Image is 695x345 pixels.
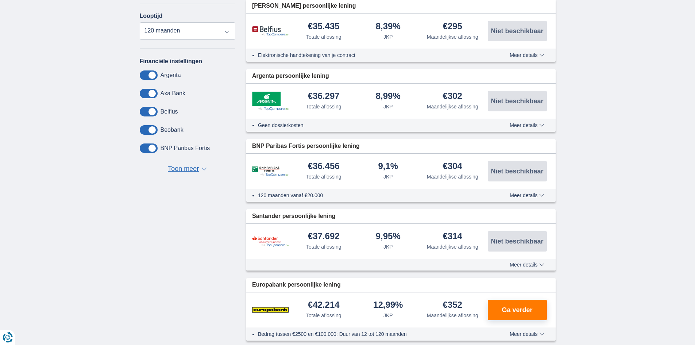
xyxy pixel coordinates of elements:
span: Meer details [510,123,544,128]
div: €352 [443,300,462,310]
label: BNP Paribas Fortis [161,145,210,152]
div: €295 [443,22,462,32]
label: Belfius [161,108,178,115]
div: €304 [443,162,462,172]
button: Toon meer ▼ [166,164,209,174]
button: Meer details [504,122,549,128]
span: [PERSON_NAME] persoonlijke lening [252,2,356,10]
label: Beobank [161,127,184,133]
li: Geen dossierkosten [258,122,483,129]
div: Maandelijkse aflossing [427,103,478,110]
div: €42.214 [308,300,340,310]
button: Niet beschikbaar [488,91,547,111]
div: 12,99% [373,300,403,310]
button: Niet beschikbaar [488,21,547,41]
button: Meer details [504,52,549,58]
button: Meer details [504,331,549,337]
div: €37.692 [308,232,340,242]
span: Santander persoonlijke lening [252,212,336,221]
span: Niet beschikbaar [491,98,543,104]
span: Meer details [510,331,544,337]
div: JKP [383,103,393,110]
div: Maandelijkse aflossing [427,312,478,319]
div: Maandelijkse aflossing [427,33,478,41]
div: 9,95% [376,232,401,242]
span: Meer details [510,262,544,267]
li: Bedrag tussen €2500 en €100.000; Duur van 12 tot 120 maanden [258,330,483,338]
button: Meer details [504,192,549,198]
button: Niet beschikbaar [488,161,547,181]
span: Argenta persoonlijke lening [252,72,329,80]
div: €302 [443,92,462,101]
span: Niet beschikbaar [491,168,543,175]
div: 9,1% [378,162,398,172]
span: Niet beschikbaar [491,28,543,34]
div: Maandelijkse aflossing [427,173,478,180]
div: Totale aflossing [306,103,341,110]
img: product.pl.alt Europabank [252,301,289,319]
div: JKP [383,312,393,319]
label: Argenta [161,72,181,78]
div: €314 [443,232,462,242]
div: 8,39% [376,22,401,32]
div: Totale aflossing [306,312,341,319]
div: JKP [383,173,393,180]
span: Europabank persoonlijke lening [252,281,341,289]
span: ▼ [202,168,207,170]
img: product.pl.alt BNP Paribas Fortis [252,166,289,177]
div: Totale aflossing [306,243,341,250]
img: product.pl.alt Santander [252,235,289,247]
div: €36.297 [308,92,340,101]
span: Ga verder [502,307,532,313]
button: Ga verder [488,300,547,320]
img: product.pl.alt Argenta [252,92,289,111]
div: 8,99% [376,92,401,101]
li: 120 maanden vanaf €20.000 [258,192,483,199]
label: Axa Bank [161,90,185,97]
div: JKP [383,243,393,250]
div: JKP [383,33,393,41]
span: BNP Paribas Fortis persoonlijke lening [252,142,360,150]
div: €36.456 [308,162,340,172]
span: Toon meer [168,164,199,174]
div: Totale aflossing [306,173,341,180]
div: Totale aflossing [306,33,341,41]
label: Looptijd [140,13,163,19]
button: Meer details [504,262,549,268]
span: Meer details [510,53,544,58]
div: Maandelijkse aflossing [427,243,478,250]
button: Niet beschikbaar [488,231,547,252]
img: product.pl.alt Belfius [252,26,289,37]
span: Meer details [510,193,544,198]
label: Financiële instellingen [140,58,202,65]
li: Elektronische handtekening van je contract [258,51,483,59]
div: €35.435 [308,22,340,32]
span: Niet beschikbaar [491,238,543,245]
